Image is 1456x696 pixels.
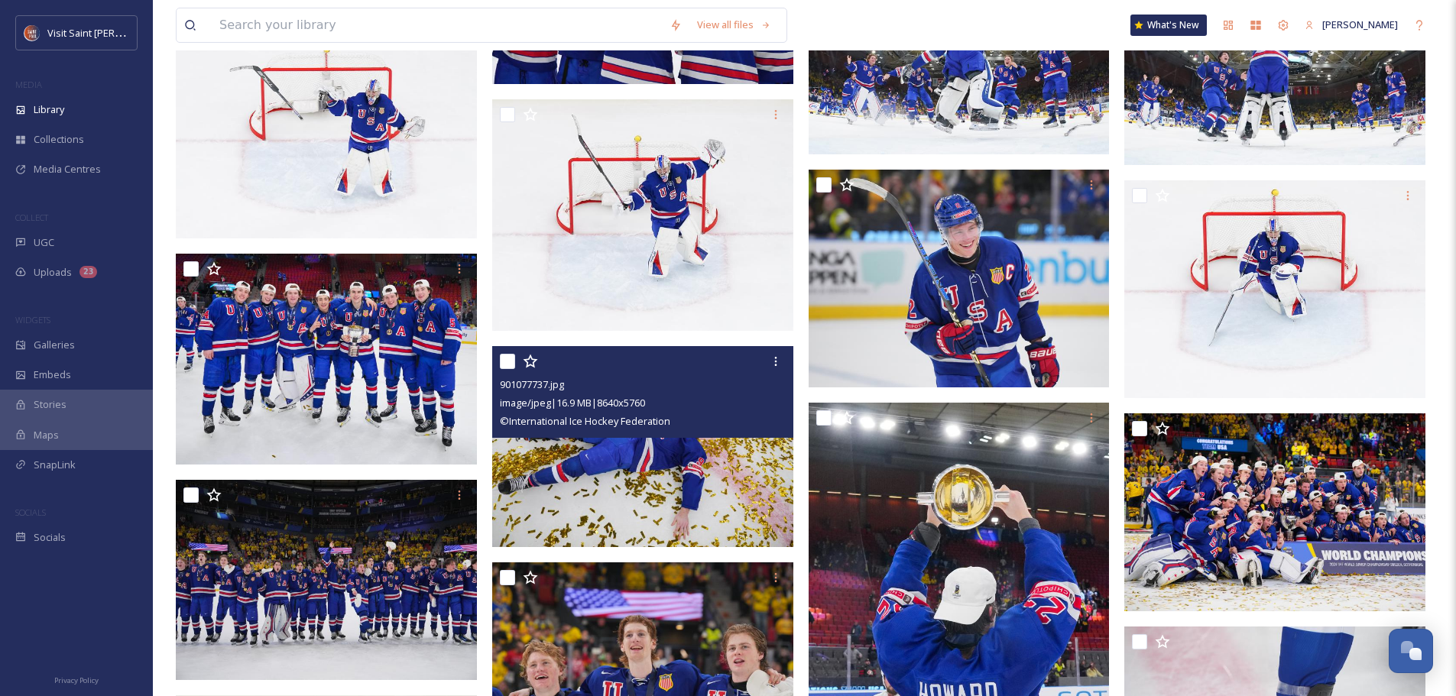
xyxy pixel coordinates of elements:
[34,265,72,280] span: Uploads
[24,25,40,40] img: Visit%20Saint%20Paul%20Updated%20Profile%20Image.jpg
[34,458,76,472] span: SnapLink
[34,102,64,117] span: Library
[34,162,101,176] span: Media Centres
[1124,413,1425,610] img: 901073666.jpg
[1130,15,1207,36] a: What's New
[176,254,477,465] img: 901073695.jpg
[15,507,46,518] span: SOCIALS
[54,670,99,688] a: Privacy Policy
[34,397,66,412] span: Stories
[15,79,42,90] span: MEDIA
[809,170,1110,387] img: 901073686.jpg
[492,346,793,547] img: 901077737.jpg
[54,675,99,685] span: Privacy Policy
[47,25,170,40] span: Visit Saint [PERSON_NAME]
[500,396,645,410] span: image/jpeg | 16.9 MB | 8640 x 5760
[1389,629,1433,673] button: Open Chat
[34,235,54,250] span: UGC
[500,377,564,391] span: 901077737.jpg
[15,314,50,325] span: WIDGETS
[15,212,48,223] span: COLLECT
[176,480,477,681] img: 901077687.jpg
[1124,180,1425,398] img: 901073719.jpg
[176,28,477,238] img: 901073710.jpg
[212,8,662,42] input: Search your library
[34,428,59,442] span: Maps
[79,266,97,278] div: 23
[34,338,75,352] span: Galleries
[34,530,66,545] span: Socials
[689,10,779,40] a: View all files
[34,367,71,382] span: Embeds
[1297,10,1406,40] a: [PERSON_NAME]
[1322,18,1398,31] span: [PERSON_NAME]
[34,132,84,147] span: Collections
[500,414,670,428] span: © International Ice Hockey Federation
[492,99,793,331] img: 901075159.jpg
